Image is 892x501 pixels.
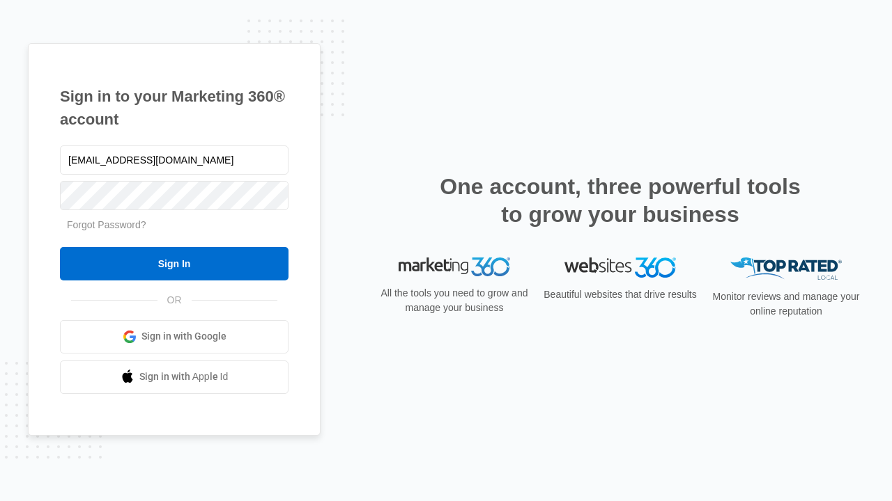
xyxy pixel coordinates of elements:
[60,247,289,280] input: Sign In
[542,287,698,302] p: Beautiful websites that drive results
[60,85,289,131] h1: Sign in to your Marketing 360® account
[157,293,192,308] span: OR
[60,360,289,394] a: Sign in with Apple Id
[436,173,805,228] h2: One account, three powerful tools to grow your business
[376,286,532,315] p: All the tools you need to grow and manage your business
[399,257,510,277] img: Marketing 360
[60,145,289,175] input: Email
[141,329,226,344] span: Sign in with Google
[730,257,842,280] img: Top Rated Local
[139,369,229,384] span: Sign in with Apple Id
[67,219,146,230] a: Forgot Password?
[708,289,864,319] p: Monitor reviews and manage your online reputation
[564,257,676,278] img: Websites 360
[60,320,289,353] a: Sign in with Google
